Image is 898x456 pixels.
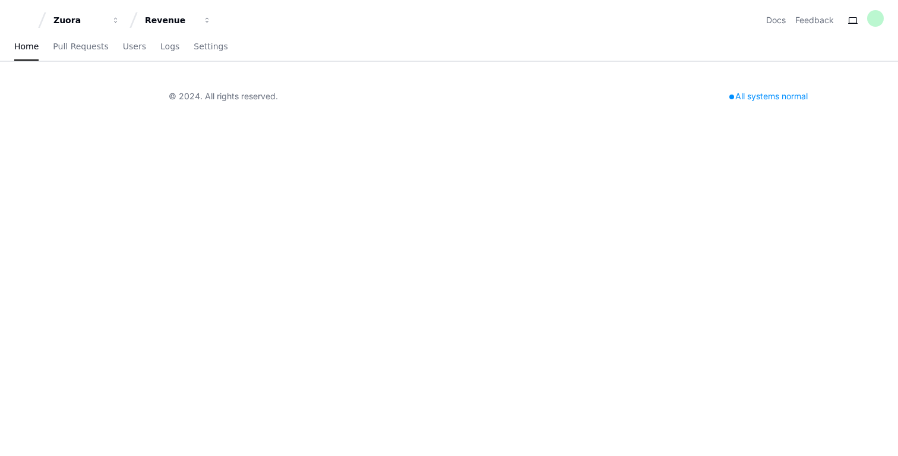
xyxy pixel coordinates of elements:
[140,10,216,31] button: Revenue
[53,43,108,50] span: Pull Requests
[194,43,227,50] span: Settings
[169,90,278,102] div: © 2024. All rights reserved.
[194,33,227,61] a: Settings
[160,33,179,61] a: Logs
[145,14,196,26] div: Revenue
[49,10,125,31] button: Zuora
[53,14,105,26] div: Zuora
[795,14,834,26] button: Feedback
[123,33,146,61] a: Users
[14,33,39,61] a: Home
[722,88,815,105] div: All systems normal
[123,43,146,50] span: Users
[14,43,39,50] span: Home
[766,14,786,26] a: Docs
[160,43,179,50] span: Logs
[53,33,108,61] a: Pull Requests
